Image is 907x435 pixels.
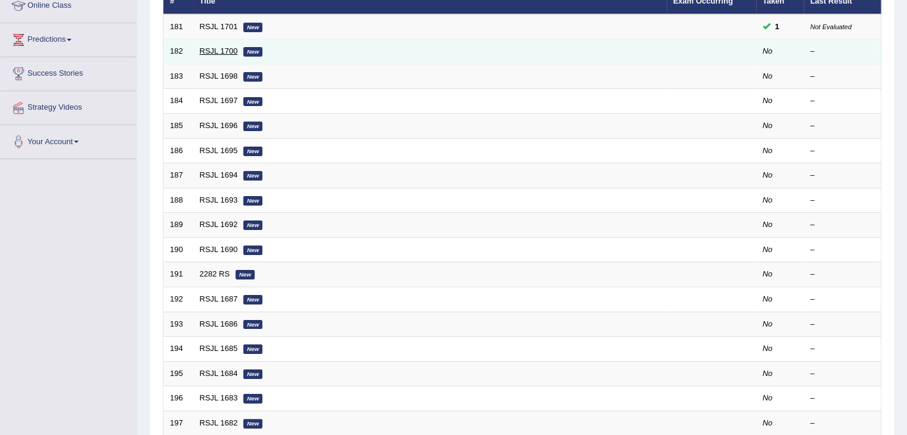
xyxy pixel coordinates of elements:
[810,95,875,107] div: –
[763,220,773,229] em: No
[200,146,238,155] a: RSJL 1695
[200,344,238,353] a: RSJL 1685
[200,96,238,105] a: RSJL 1697
[810,71,875,82] div: –
[163,213,193,238] td: 189
[763,170,773,179] em: No
[810,393,875,404] div: –
[810,219,875,231] div: –
[810,145,875,157] div: –
[763,195,773,204] em: No
[763,393,773,402] em: No
[763,319,773,328] em: No
[810,343,875,355] div: –
[1,23,137,53] a: Predictions
[770,20,784,33] span: You can still take this question
[243,97,262,107] em: New
[200,22,238,31] a: RSJL 1701
[243,147,262,156] em: New
[763,72,773,80] em: No
[163,188,193,213] td: 188
[243,394,262,403] em: New
[163,39,193,64] td: 182
[163,163,193,188] td: 187
[243,369,262,379] em: New
[200,245,238,254] a: RSJL 1690
[200,319,238,328] a: RSJL 1686
[763,121,773,130] em: No
[163,14,193,39] td: 181
[763,418,773,427] em: No
[763,369,773,378] em: No
[163,337,193,362] td: 194
[763,344,773,353] em: No
[810,368,875,380] div: –
[1,91,137,121] a: Strategy Videos
[200,220,238,229] a: RSJL 1692
[200,369,238,378] a: RSJL 1684
[163,287,193,312] td: 192
[243,419,262,428] em: New
[200,46,238,55] a: RSJL 1700
[763,245,773,254] em: No
[200,418,238,427] a: RSJL 1682
[1,125,137,155] a: Your Account
[200,195,238,204] a: RSJL 1693
[810,269,875,280] div: –
[200,294,238,303] a: RSJL 1687
[810,319,875,330] div: –
[243,72,262,82] em: New
[810,195,875,206] div: –
[163,89,193,114] td: 184
[200,121,238,130] a: RSJL 1696
[236,270,255,279] em: New
[810,46,875,57] div: –
[163,361,193,386] td: 195
[810,418,875,429] div: –
[243,220,262,230] em: New
[810,23,852,30] small: Not Evaluated
[200,72,238,80] a: RSJL 1698
[163,312,193,337] td: 193
[810,244,875,256] div: –
[243,171,262,181] em: New
[763,46,773,55] em: No
[763,96,773,105] em: No
[810,120,875,132] div: –
[763,294,773,303] em: No
[163,237,193,262] td: 190
[243,246,262,255] em: New
[163,138,193,163] td: 186
[243,47,262,57] em: New
[810,170,875,181] div: –
[163,386,193,411] td: 196
[163,64,193,89] td: 183
[163,114,193,139] td: 185
[810,294,875,305] div: –
[1,57,137,87] a: Success Stories
[243,295,262,304] em: New
[763,269,773,278] em: No
[243,320,262,330] em: New
[763,146,773,155] em: No
[200,269,230,278] a: 2282 RS
[243,23,262,32] em: New
[200,393,238,402] a: RSJL 1683
[200,170,238,179] a: RSJL 1694
[163,262,193,287] td: 191
[243,196,262,206] em: New
[243,122,262,131] em: New
[243,344,262,354] em: New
